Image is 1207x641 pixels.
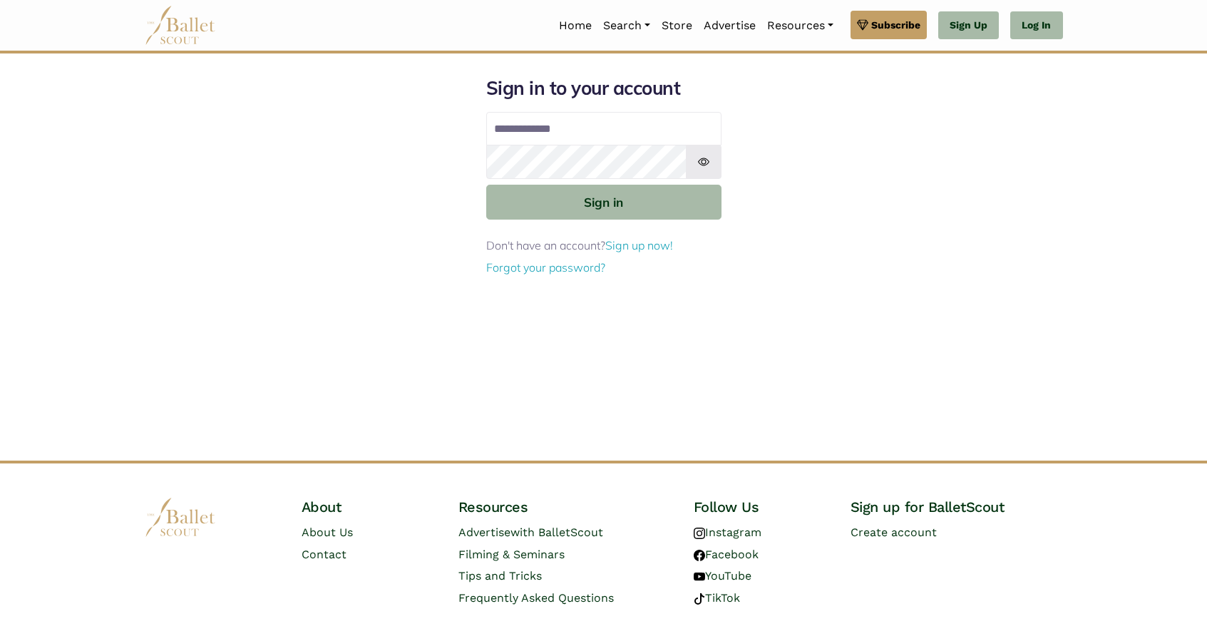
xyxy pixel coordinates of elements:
[510,525,603,539] span: with BalletScout
[553,11,597,41] a: Home
[694,528,705,539] img: instagram logo
[871,17,920,33] span: Subscribe
[486,76,721,101] h1: Sign in to your account
[656,11,698,41] a: Store
[851,11,927,39] a: Subscribe
[597,11,656,41] a: Search
[694,550,705,561] img: facebook logo
[458,591,614,605] a: Frequently Asked Questions
[486,260,605,275] a: Forgot your password?
[698,11,761,41] a: Advertise
[486,237,721,255] p: Don't have an account?
[458,569,542,583] a: Tips and Tricks
[605,238,673,252] a: Sign up now!
[694,498,828,516] h4: Follow Us
[694,569,751,583] a: YouTube
[694,591,740,605] a: TikTok
[458,525,603,539] a: Advertisewith BalletScout
[458,498,671,516] h4: Resources
[302,525,353,539] a: About Us
[851,525,937,539] a: Create account
[694,525,761,539] a: Instagram
[857,17,868,33] img: gem.svg
[302,548,346,561] a: Contact
[694,548,759,561] a: Facebook
[851,498,1063,516] h4: Sign up for BalletScout
[145,498,216,537] img: logo
[1010,11,1062,40] a: Log In
[458,548,565,561] a: Filming & Seminars
[761,11,839,41] a: Resources
[302,498,436,516] h4: About
[938,11,999,40] a: Sign Up
[694,593,705,605] img: tiktok logo
[486,185,721,220] button: Sign in
[694,571,705,583] img: youtube logo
